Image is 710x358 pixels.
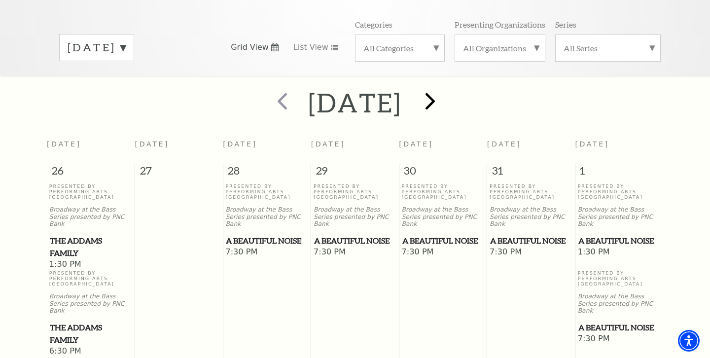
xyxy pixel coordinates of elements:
p: Broadway at the Bass Series presented by PNC Bank [578,206,661,228]
label: All Organizations [463,43,537,53]
span: [DATE] [135,140,170,148]
a: A Beautiful Noise [314,235,396,247]
span: 1 [575,163,663,183]
p: Broadway at the Bass Series presented by PNC Bank [402,206,485,228]
span: A Beautiful Noise [226,235,308,247]
label: All Categories [363,43,436,53]
a: A Beautiful Noise [490,235,572,247]
span: 7:30 PM [314,247,396,258]
a: A Beautiful Noise [578,322,661,334]
span: 26 [47,163,135,183]
span: 27 [135,163,223,183]
span: The Addams Family [50,322,132,346]
span: [DATE] [311,140,346,148]
a: The Addams Family [49,235,133,259]
p: Presented By Performing Arts [GEOGRAPHIC_DATA] [402,183,485,200]
p: Series [555,19,576,30]
p: Presented By Performing Arts [GEOGRAPHIC_DATA] [49,270,133,287]
span: [DATE] [399,140,433,148]
p: Broadway at the Bass Series presented by PNC Bank [490,206,572,228]
span: List View [293,42,328,53]
span: 7:30 PM [490,247,572,258]
button: next [411,85,447,120]
p: Presented By Performing Arts [GEOGRAPHIC_DATA] [490,183,572,200]
label: All Series [564,43,652,53]
span: [DATE] [223,140,257,148]
span: 7:30 PM [578,334,661,345]
h2: [DATE] [308,87,401,118]
p: Broadway at the Bass Series presented by PNC Bank [49,293,133,315]
span: 6:30 PM [49,346,133,357]
span: 28 [223,163,311,183]
p: Presented By Performing Arts [GEOGRAPHIC_DATA] [225,183,308,200]
div: Accessibility Menu [678,330,700,352]
span: A Beautiful Noise [314,235,396,247]
a: A Beautiful Noise [225,235,308,247]
a: A Beautiful Noise [578,235,661,247]
p: Presented By Performing Arts [GEOGRAPHIC_DATA] [578,270,661,287]
span: 7:30 PM [402,247,485,258]
p: Broadway at the Bass Series presented by PNC Bank [578,293,661,315]
p: Broadway at the Bass Series presented by PNC Bank [314,206,396,228]
span: A Beautiful Noise [402,235,484,247]
button: prev [263,85,299,120]
span: A Beautiful Noise [490,235,572,247]
span: The Addams Family [50,235,132,259]
span: 29 [311,163,399,183]
span: 31 [487,163,575,183]
p: Presented By Performing Arts [GEOGRAPHIC_DATA] [314,183,396,200]
p: Broadway at the Bass Series presented by PNC Bank [225,206,308,228]
p: Presenting Organizations [455,19,545,30]
p: Presented By Performing Arts [GEOGRAPHIC_DATA] [49,183,133,200]
p: Broadway at the Bass Series presented by PNC Bank [49,206,133,228]
span: 7:30 PM [225,247,308,258]
span: 1:30 PM [49,259,133,270]
a: A Beautiful Noise [402,235,485,247]
span: [DATE] [47,140,81,148]
span: [DATE] [575,140,609,148]
a: The Addams Family [49,322,133,346]
label: [DATE] [68,40,126,55]
span: 1:30 PM [578,247,661,258]
p: Categories [355,19,392,30]
span: [DATE] [487,140,522,148]
span: Grid View [231,42,269,53]
p: Presented By Performing Arts [GEOGRAPHIC_DATA] [578,183,661,200]
span: 30 [399,163,487,183]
